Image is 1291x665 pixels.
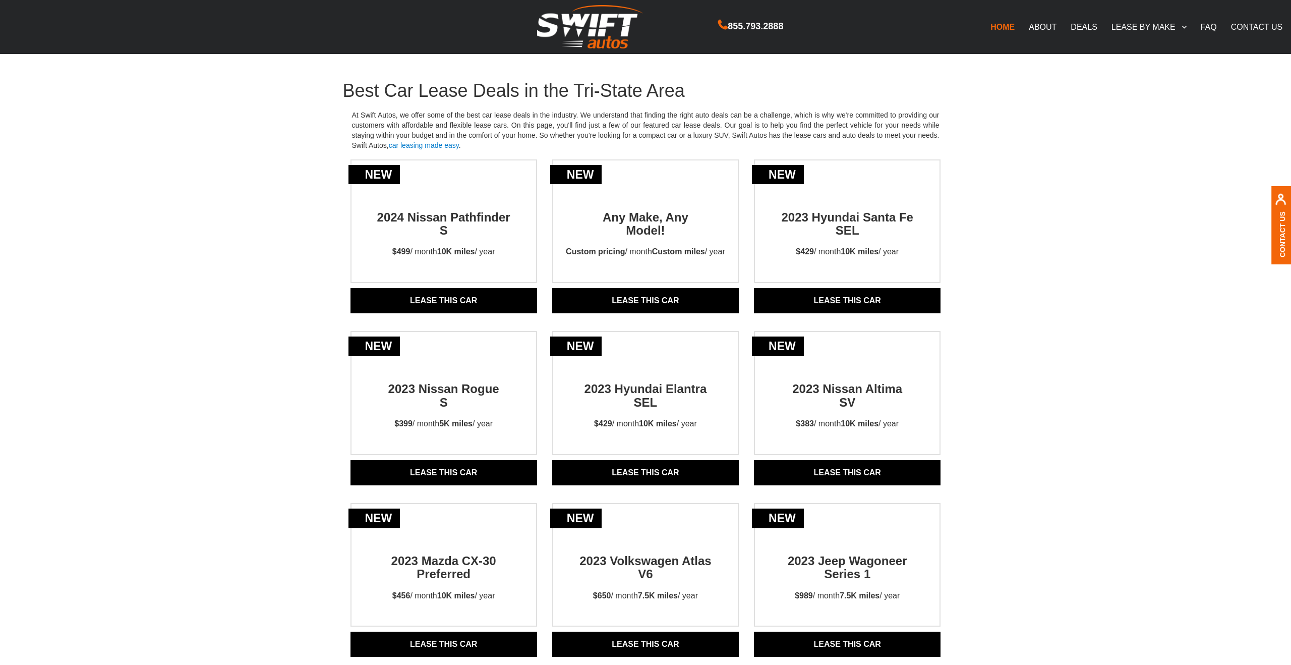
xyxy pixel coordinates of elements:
strong: $383 [796,419,814,428]
strong: 7.5K miles [840,591,879,600]
p: / month / year [383,581,504,611]
h2: 2023 Mazda CX-30 Preferred [373,536,515,581]
a: CONTACT US [1224,16,1290,37]
h2: Any Make, Any Model! [574,193,717,238]
a: new2023 Nissan RogueS$399/ month5K miles/ year [351,364,536,439]
a: FAQ [1194,16,1224,37]
p: / month / year [787,409,908,439]
p: / month / year [787,237,908,267]
a: ABOUT [1022,16,1064,37]
h2: 2023 Hyundai Santa Fe SEL [776,193,918,238]
strong: 10K miles [841,419,878,428]
strong: $429 [594,419,612,428]
div: new [550,509,602,528]
img: contact us, iconuser [1275,193,1286,211]
a: new2023 Hyundai Elantra SEL$429/ month10K miles/ year [553,364,738,439]
strong: $399 [394,419,413,428]
strong: 10K miles [437,247,475,256]
h2: 2024 Nissan Pathfinder S [373,193,515,238]
strong: 5K miles [439,419,473,428]
span: 855.793.2888 [728,19,783,34]
a: Lease THIS CAR [552,632,739,657]
strong: $456 [392,591,410,600]
strong: $499 [392,247,410,256]
a: newAny Make, AnyModel!Custom pricing/ monthCustom miles/ year [553,193,738,267]
h2: 2023 Nissan Rogue S [373,364,515,409]
p: / month / year [557,237,734,267]
strong: 7.5K miles [638,591,678,600]
div: new [550,337,602,356]
strong: $989 [795,591,813,600]
a: DEALS [1064,16,1104,37]
div: new [550,165,602,185]
h2: 2023 Nissan Altima SV [776,364,918,409]
div: new [348,165,400,185]
a: Lease THIS CAR [754,460,941,485]
a: Lease THIS CAR [350,460,537,485]
a: LEASE BY MAKE [1104,16,1194,37]
div: new [752,337,804,356]
a: Lease THIS CAR [552,460,739,485]
a: Lease THIS CAR [552,288,739,313]
h2: 2023 Volkswagen Atlas V6 [574,536,717,581]
a: new2023 Mazda CX-30 Preferred$456/ month10K miles/ year [351,536,536,611]
a: Lease THIS CAR [350,288,537,313]
strong: 10K miles [437,591,475,600]
p: / month / year [585,409,706,439]
strong: Custom pricing [566,247,625,256]
a: Contact Us [1278,211,1286,257]
strong: $650 [593,591,611,600]
p: / month / year [385,409,502,439]
a: new2023 Volkswagen Atlas V6$650/ month7.5K miles/ year [553,536,738,611]
a: Lease THIS CAR [754,632,941,657]
a: car leasing made easy [389,141,459,149]
h2: 2023 Hyundai Elantra SEL [574,364,717,409]
p: / month / year [584,581,707,611]
div: new [348,337,400,356]
a: new2023 Jeep Wagoneer Series 1$989/ month7.5K miles/ year [755,536,940,611]
h2: 2023 Jeep Wagoneer Series 1 [776,536,918,581]
a: new2024 Nissan Pathfinder S$499/ month10K miles/ year [351,193,536,267]
strong: $429 [796,247,814,256]
strong: Custom miles [652,247,705,256]
a: new2023 Hyundai Santa Fe SEL$429/ month10K miles/ year [755,193,940,267]
a: Lease THIS CAR [754,288,941,313]
div: new [752,509,804,528]
img: Swift Autos [537,5,643,49]
h1: Best Car Lease Deals in the Tri-State Area [343,81,949,101]
a: new2023 Nissan AltimaSV$383/ month10K miles/ year [755,364,940,439]
a: 855.793.2888 [718,22,783,31]
p: At Swift Autos, we offer some of the best car lease deals in the industry. We understand that fin... [343,101,949,159]
p: / month / year [383,237,504,267]
a: HOME [983,16,1022,37]
p: / month / year [786,581,909,611]
strong: 10K miles [841,247,878,256]
strong: 10K miles [639,419,677,428]
a: Lease THIS CAR [350,632,537,657]
div: new [348,509,400,528]
div: new [752,165,804,185]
